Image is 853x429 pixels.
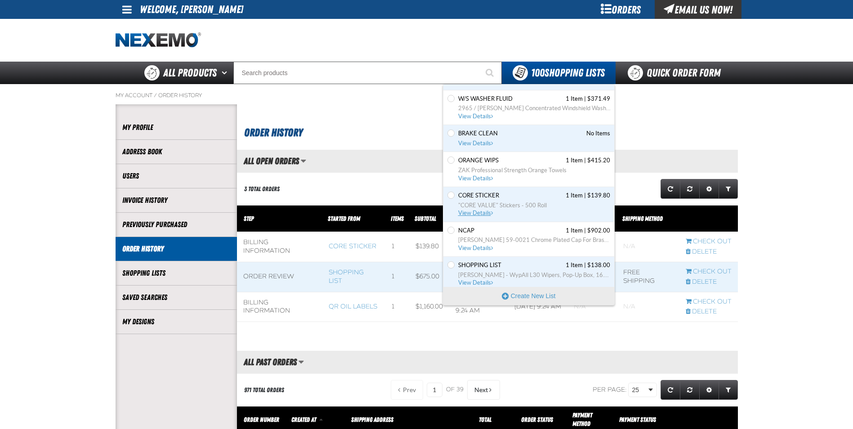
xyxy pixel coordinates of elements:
span: CORE STICKER [458,192,499,200]
a: Expand or Collapse Grid Settings [699,380,719,400]
a: QR OIL LABELS [329,303,377,310]
button: Manage grid views. Current view is All Past Orders [298,354,304,370]
input: Current page number [427,383,442,397]
span: Created At [291,416,316,423]
span: $415.20 [587,156,610,165]
a: My Profile [122,122,230,133]
button: Start Searching [479,62,502,84]
span: ZAK Professional Strength Orange Towels [458,166,610,174]
td: $675.00 [409,262,449,292]
span: | [584,227,586,234]
button: You have 100 Shopping Lists. Open to view details [502,62,616,84]
span: $371.49 [587,95,610,103]
a: Continue checkout started from QR OIL LABELS [686,298,732,306]
a: Reset grid action [680,380,700,400]
a: Shopping Lists [122,268,230,278]
a: NCAP contains 1 item. Total cost is $902.00. Click to see all items, discounts, taxes and other a... [456,227,610,252]
span: "CORE VALUE" Stickers - 500 Roll [458,201,610,210]
span: View Details [458,245,495,251]
h2: All Open Orders [237,156,299,166]
span: | [584,262,586,268]
span: All Products [163,65,217,81]
span: 1 Item [566,95,583,103]
span: BRAKE CLEAN [458,130,498,138]
span: Shipping Method [622,215,663,222]
span: | [584,95,586,102]
div: 3 Total Orders [244,185,280,193]
span: Shopping Lists [531,67,605,79]
a: Subtotal [415,215,436,222]
span: / [154,92,157,99]
div: Billing Information [243,238,317,255]
a: Invoice History [122,195,230,206]
span: View Details [458,175,495,182]
span: 1 Item [566,261,583,269]
span: $902.00 [587,227,610,235]
span: $139.80 [587,192,610,200]
a: Order History [122,244,230,254]
span: View Details [458,113,495,120]
a: Quick Order Form [616,62,737,84]
span: W/S WASHER FLUID [458,95,513,103]
a: Refresh grid action [661,179,680,199]
a: Delete checkout started from Shopping List [686,278,732,286]
span: 1 Item [566,227,583,235]
td: Blank [617,232,679,262]
a: My Account [116,92,152,99]
span: Started From [328,215,360,222]
span: $138.00 [587,261,610,269]
a: Shopping List [329,268,364,285]
button: Open All Products pages [219,62,233,84]
th: Row actions [679,206,738,232]
span: Per page: [593,386,627,393]
a: Continue checkout started from Shopping List [686,268,732,276]
a: Previously Purchased [122,219,230,230]
span: View Details [458,279,495,286]
span: | [584,192,586,199]
a: ORANGE WIPS contains 1 item. Total cost is $415.20. Click to see all items, discounts, taxes and ... [456,156,610,182]
td: [DATE] 9:24 AM [508,292,567,322]
span: [PERSON_NAME] - WypAll L30 Wipers, Pop-Up Box, 16.4" X 9.8", 120 Per Box (Pack of 1) [458,271,610,279]
a: Total [479,416,491,423]
a: W/S WASHER FLUID contains 1 item. Total cost is $371.49. Click to see all items, discounts, taxes... [456,95,610,121]
span: of 39 [446,386,464,394]
span: View Details [458,140,495,147]
span: No Items [586,130,610,138]
td: $139.80 [409,232,449,262]
span: ORANGE WIPS [458,156,499,165]
a: Created At [291,416,317,423]
a: Address Book [122,147,230,157]
a: Expand or Collapse Grid Filters [719,179,738,199]
h2: All Past Orders [237,357,297,367]
span: Payment Method [572,411,592,427]
a: Expand or Collapse Grid Filters [719,380,738,400]
div: Billing Information [243,299,317,316]
td: Free Shipping [617,262,679,292]
td: Blank [617,292,679,322]
a: CORE STICKER contains 1 item. Total cost is $139.80. Click to see all items, discounts, taxes and... [456,192,610,217]
span: 2965 / [PERSON_NAME] Concentrated Windshield Wash 55gal (For DFW customers ONLY) [458,104,610,112]
span: [PERSON_NAME] 59-0021 Chrome Plated Cap For Brass Stems - 100 Pack [458,236,610,244]
button: Manage grid views. Current view is All Open Orders [300,153,306,169]
a: Home [116,32,201,48]
span: Order Number [244,416,279,423]
a: Shopping List contains 1 item. Total cost is $138.00. Click to see all items, discounts, taxes an... [456,261,610,287]
span: 25 [632,385,647,395]
a: My Designs [122,317,230,327]
div: You have 100 Shopping Lists. Open to view details [443,84,615,305]
span: Shipping Address [351,416,393,423]
a: Reset grid action [680,179,700,199]
span: Payment Status [619,416,656,423]
button: Create New List. Opens a popup [443,287,614,305]
span: Shopping List [458,261,501,269]
a: CORE STICKER [329,242,376,250]
a: Delete checkout started from QR OIL LABELS [686,308,732,316]
input: Search [233,62,502,84]
a: Refresh grid action [661,380,680,400]
td: 1 [385,292,409,322]
td: Blank [567,292,617,322]
div: Order Review [243,273,317,281]
span: Step [244,215,254,222]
